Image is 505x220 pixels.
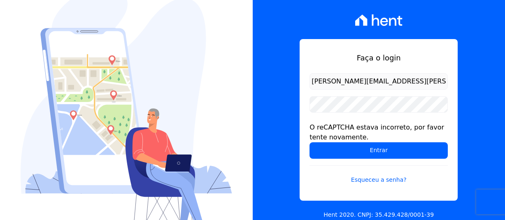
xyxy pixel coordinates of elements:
[310,52,448,63] h1: Faça o login
[310,123,448,142] div: O reCAPTCHA estava incorreto, por favor tente novamente.
[310,142,448,159] input: Entrar
[310,165,448,184] a: Esqueceu a senha?
[323,211,434,219] p: Hent 2020. CNPJ: 35.429.428/0001-39
[310,73,448,90] input: Email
